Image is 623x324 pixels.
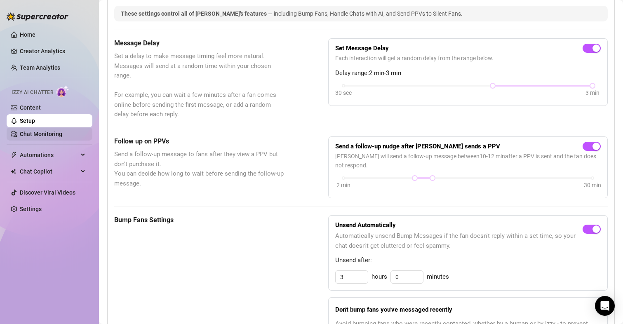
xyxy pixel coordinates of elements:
a: Home [20,31,35,38]
div: 30 sec [335,88,352,97]
h5: Message Delay [114,38,287,48]
strong: Don't bump fans you've messaged recently [335,306,452,313]
span: Set a delay to make message timing feel more natural. Messages will send at a random time within ... [114,52,287,120]
span: Delay range: 2 min - 3 min [335,68,601,78]
span: hours [371,272,387,282]
h5: Bump Fans Settings [114,215,287,225]
a: Chat Monitoring [20,131,62,137]
a: Team Analytics [20,64,60,71]
a: Content [20,104,41,111]
div: Open Intercom Messenger [595,296,615,316]
a: Creator Analytics [20,45,86,58]
span: These settings control all of [PERSON_NAME]'s features [121,10,268,17]
span: thunderbolt [11,152,17,158]
strong: Send a follow-up nudge after [PERSON_NAME] sends a PPV [335,143,500,150]
span: Automations [20,148,78,162]
img: AI Chatter [56,85,69,97]
span: minutes [427,272,449,282]
h5: Follow up on PPVs [114,136,287,146]
strong: Set Message Delay [335,45,389,52]
span: Chat Copilot [20,165,78,178]
span: — including Bump Fans, Handle Chats with AI, and Send PPVs to Silent Fans. [268,10,463,17]
div: 30 min [584,181,601,190]
a: Discover Viral Videos [20,189,75,196]
span: [PERSON_NAME] will send a follow-up message between 10 - 12 min after a PPV is sent and the fan d... [335,152,601,170]
a: Settings [20,206,42,212]
span: Izzy AI Chatter [12,89,53,96]
a: Setup [20,117,35,124]
span: Send a follow-up message to fans after they view a PPV but don't purchase it. You can decide how ... [114,150,287,188]
strong: Unsend Automatically [335,221,396,229]
span: Each interaction will get a random delay from the range below. [335,54,601,63]
img: Chat Copilot [11,169,16,174]
div: 3 min [585,88,599,97]
span: Unsend after: [335,256,601,265]
img: logo-BBDzfeDw.svg [7,12,68,21]
div: 2 min [336,181,350,190]
span: Automatically unsend Bump Messages if the fan doesn't reply within a set time, so your chat doesn... [335,231,583,251]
